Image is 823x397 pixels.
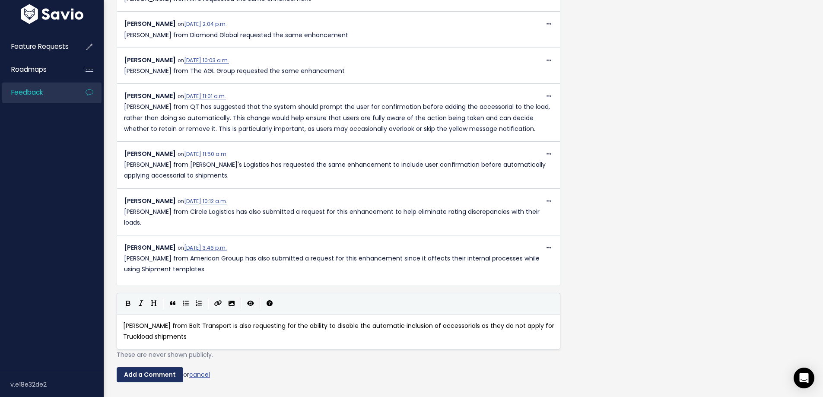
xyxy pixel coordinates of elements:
[189,370,210,378] a: cancel
[124,159,553,181] p: [PERSON_NAME] from [PERSON_NAME]'s Logistics has requested the same enhancement to include user c...
[123,321,556,341] span: [PERSON_NAME] from Bolt Transport is also requesting for the ability to disable the automatic inc...
[11,88,43,97] span: Feedback
[163,298,164,309] i: |
[124,197,176,205] span: [PERSON_NAME]
[124,102,553,134] p: [PERSON_NAME] from QT has suggested that the system should prompt the user for confirmation befor...
[184,21,227,28] a: [DATE] 2:04 p.m.
[124,30,553,41] p: [PERSON_NAME] from Diamond Global requested the same enhancement
[124,149,176,158] span: [PERSON_NAME]
[117,367,183,383] input: Add a Comment
[241,298,241,309] i: |
[208,298,209,309] i: |
[11,65,47,74] span: Roadmaps
[260,298,261,309] i: |
[184,151,228,158] a: [DATE] 11:50 a.m.
[178,21,227,28] span: on
[211,297,225,310] button: Create Link
[184,93,226,100] a: [DATE] 11:01 a.m.
[147,297,160,310] button: Heading
[166,297,179,310] button: Quote
[178,198,227,205] span: on
[124,243,176,252] span: [PERSON_NAME]
[124,19,176,28] span: [PERSON_NAME]
[2,37,72,57] a: Feature Requests
[263,297,276,310] button: Markdown Guide
[178,151,228,158] span: on
[121,297,134,310] button: Bold
[179,297,192,310] button: Generic List
[178,93,226,100] span: on
[2,60,72,79] a: Roadmaps
[10,373,104,396] div: v.e18e32de2
[184,57,229,64] a: [DATE] 10:03 a.m.
[124,253,553,275] p: [PERSON_NAME] from American Grouup has also submitted a request for this enhancement since it aff...
[2,83,72,102] a: Feedback
[794,368,814,388] div: Open Intercom Messenger
[124,92,176,100] span: [PERSON_NAME]
[124,56,176,64] span: [PERSON_NAME]
[19,4,86,24] img: logo-white.9d6f32f41409.svg
[178,245,227,251] span: on
[134,297,147,310] button: Italic
[117,350,213,359] span: These are never shown publicly.
[124,206,553,228] p: [PERSON_NAME] from Circle Logistics has also submitted a request for this enhancement to help eli...
[117,367,560,383] div: or
[11,42,69,51] span: Feature Requests
[244,297,257,310] button: Toggle Preview
[124,66,553,76] p: [PERSON_NAME] from The AGL Group requested the same enhancement
[184,245,227,251] a: [DATE] 3:46 p.m.
[178,57,229,64] span: on
[192,297,205,310] button: Numbered List
[184,198,227,205] a: [DATE] 10:12 a.m.
[225,297,238,310] button: Import an image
